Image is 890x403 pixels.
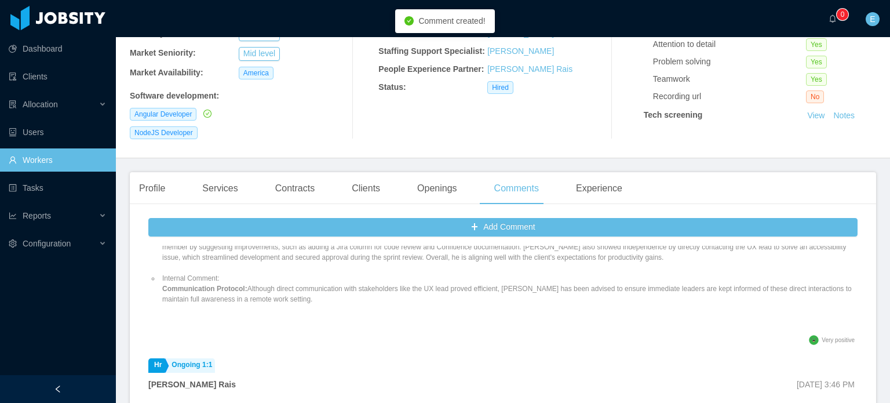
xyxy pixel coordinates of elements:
span: NodeJS Developer [130,126,198,139]
span: Very positive [822,337,855,343]
span: [DATE] 3:46 PM [797,380,855,389]
button: icon: plusAdd Comment [148,218,858,237]
button: Mid level [239,47,280,61]
a: icon: pie-chartDashboard [9,37,107,60]
a: [PERSON_NAME] [487,46,554,56]
a: icon: profileTasks [9,176,107,199]
li: Internal Comment: Although direct communication with stakeholders like the UX lead proved efficie... [160,273,858,304]
a: icon: check-circle [201,109,211,118]
a: icon: userWorkers [9,148,107,172]
div: Recording url [653,90,806,103]
span: E [870,12,875,26]
a: Ongoing 1:1 [166,358,215,373]
button: Notes [829,109,859,123]
i: icon: line-chart [9,212,17,220]
a: icon: robotUsers [9,121,107,144]
span: Comment created! [418,16,485,26]
div: Contracts [266,172,324,205]
b: Software development : [130,91,219,100]
i: icon: check-circle [404,16,414,26]
strong: Communication Protocol: [162,285,247,293]
div: Openings [408,172,466,205]
a: View [803,111,829,120]
div: Teamwork [653,73,806,85]
div: Profile [130,172,174,205]
div: Attention to detail [653,38,806,50]
span: No [806,90,824,103]
span: America [239,67,273,79]
b: Market Availability: [130,68,203,77]
div: Services [193,172,247,205]
div: Clients [342,172,389,205]
span: Angular Developer [130,108,196,121]
b: Staffing Support Specialist: [378,46,485,56]
span: Configuration [23,239,71,248]
b: Market Seniority: [130,48,196,57]
span: Yes [806,56,827,68]
sup: 0 [837,9,848,20]
strong: [PERSON_NAME] Rais [148,380,236,389]
a: Hr [148,358,165,373]
div: Problem solving [653,56,806,68]
span: Hired [487,81,513,94]
i: icon: setting [9,239,17,248]
span: Reports [23,211,51,220]
b: Seniority: [130,28,167,38]
a: icon: auditClients [9,65,107,88]
span: Yes [806,38,827,51]
div: Comments [485,172,548,205]
i: icon: bell [829,14,837,23]
i: icon: solution [9,100,17,108]
div: Experience [567,172,632,205]
b: People Experience Partner: [378,64,484,74]
b: Status: [378,82,406,92]
i: icon: check-circle [203,110,211,118]
a: [PERSON_NAME] Rais [487,64,572,74]
span: Allocation [23,100,58,109]
strong: Tech screening [644,110,703,119]
span: Yes [806,73,827,86]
